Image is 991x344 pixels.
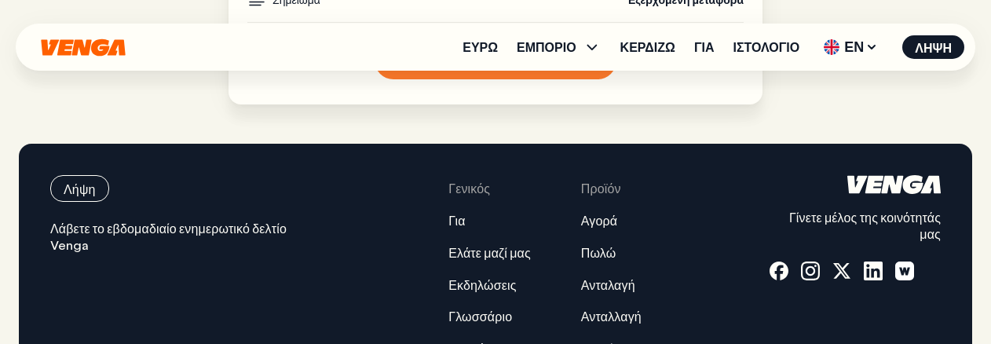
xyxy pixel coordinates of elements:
[824,39,839,55] img: σημαία-ΗΒ
[844,37,864,56] font: ΕΝ
[864,262,883,280] a: LinkedIn
[832,262,851,280] a: χ
[463,38,498,55] font: Ευρώ
[50,220,287,253] font: Λάβετε το εβδομαδιαίο ενημερωτικό δελτίο Venga
[448,213,465,229] a: Για
[581,180,621,196] font: Προϊόν
[448,277,516,294] a: Εκδηλώσεις
[448,212,465,229] font: Για
[694,38,715,55] font: Για
[581,244,616,261] font: Πωλώ
[517,38,602,57] span: ΕΜΠΟΡΙΟ
[733,38,800,55] font: Ιστολόγιο
[895,262,914,280] a: warpcast
[448,245,531,262] a: Ελάτε μαζί μας
[770,262,788,280] a: Facebook
[902,35,964,59] button: Λήψη
[448,244,531,261] font: Ελάτε μαζί μας
[801,262,820,280] a: ίνσταγκραμ
[448,309,512,325] a: Γλωσσάριο
[620,38,675,55] font: Κερδίζω
[581,277,635,294] a: Ανταλαγή
[847,175,941,194] svg: Σπίτι
[448,276,516,293] font: Εκδηλώσεις
[581,212,617,229] font: Αγορά
[39,38,127,57] svg: Σπίτι
[581,276,635,293] font: Ανταλαγή
[581,308,642,324] font: Ανταλλαγή
[50,175,320,202] a: Λήψη
[581,213,617,229] a: Αγορά
[581,309,642,325] a: Ανταλλαγή
[818,35,883,60] span: ΕΝ
[581,245,616,262] a: Πωλώ
[463,41,498,53] a: Ευρώ
[50,175,109,202] button: Λήψη
[517,38,576,55] font: ΕΜΠΟΡΙΟ
[64,181,96,197] font: Λήψη
[448,308,512,324] font: Γλωσσάριο
[620,41,675,53] a: Κερδίζω
[694,41,715,53] a: Για
[915,39,952,56] font: Λήψη
[733,41,800,53] a: Ιστολόγιο
[789,209,941,242] font: Γίνετε μέλος της κοινότητάς μας
[448,180,490,196] font: Γενικός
